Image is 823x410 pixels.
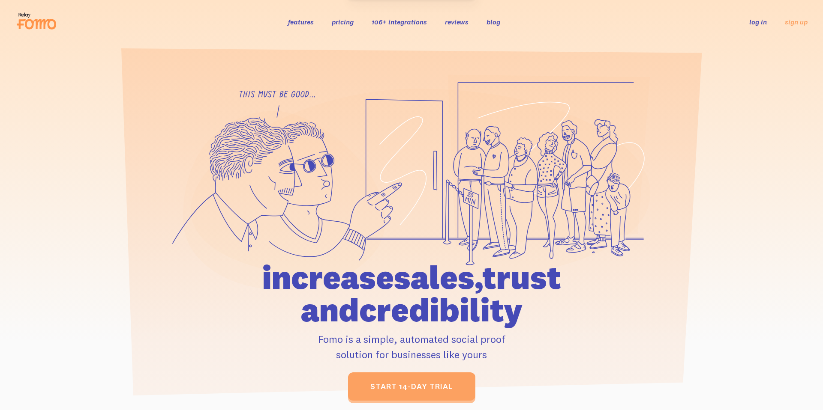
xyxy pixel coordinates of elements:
[749,18,767,26] a: log in
[487,18,500,26] a: blog
[288,18,314,26] a: features
[213,261,610,326] h1: increase sales, trust and credibility
[348,372,475,401] a: start 14-day trial
[445,18,469,26] a: reviews
[785,18,808,27] a: sign up
[332,18,354,26] a: pricing
[372,18,427,26] a: 106+ integrations
[213,331,610,362] p: Fomo is a simple, automated social proof solution for businesses like yours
